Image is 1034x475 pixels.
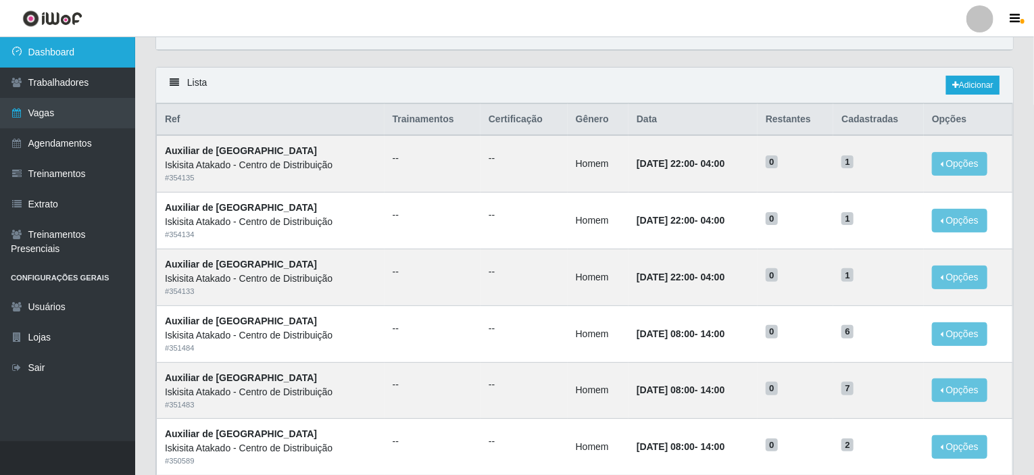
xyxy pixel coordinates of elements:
[165,229,376,241] div: # 354134
[629,104,758,136] th: Data
[701,215,725,226] time: 04:00
[489,434,560,449] ul: --
[165,158,376,172] div: Iskisita Atakado - Centro de Distribuição
[637,158,724,169] strong: -
[841,212,854,226] span: 1
[393,322,472,336] ul: --
[841,382,854,395] span: 7
[165,316,317,326] strong: Auxiliar de [GEOGRAPHIC_DATA]
[568,249,629,305] td: Homem
[932,378,987,402] button: Opções
[766,439,778,452] span: 0
[932,152,987,176] button: Opções
[637,215,724,226] strong: -
[165,272,376,286] div: Iskisita Atakado - Centro de Distribuição
[393,208,472,222] ul: --
[165,286,376,297] div: # 354133
[932,266,987,289] button: Opções
[701,158,725,169] time: 04:00
[165,172,376,184] div: # 354135
[393,265,472,279] ul: --
[701,441,725,452] time: 14:00
[165,385,376,399] div: Iskisita Atakado - Centro de Distribuição
[841,268,854,282] span: 1
[637,441,695,452] time: [DATE] 08:00
[701,328,725,339] time: 14:00
[932,209,987,232] button: Opções
[766,268,778,282] span: 0
[637,215,695,226] time: [DATE] 22:00
[22,10,82,27] img: CoreUI Logo
[841,325,854,339] span: 6
[637,272,695,282] time: [DATE] 22:00
[489,265,560,279] ul: --
[932,322,987,346] button: Opções
[165,455,376,467] div: # 350589
[766,382,778,395] span: 0
[766,325,778,339] span: 0
[165,343,376,354] div: # 351484
[833,104,924,136] th: Cadastradas
[568,135,629,192] td: Homem
[165,328,376,343] div: Iskisita Atakado - Centro de Distribuição
[157,104,385,136] th: Ref
[841,439,854,452] span: 2
[489,378,560,392] ul: --
[489,151,560,166] ul: --
[165,259,317,270] strong: Auxiliar de [GEOGRAPHIC_DATA]
[637,328,695,339] time: [DATE] 08:00
[766,212,778,226] span: 0
[165,202,317,213] strong: Auxiliar de [GEOGRAPHIC_DATA]
[156,68,1013,103] div: Lista
[637,158,695,169] time: [DATE] 22:00
[165,428,317,439] strong: Auxiliar de [GEOGRAPHIC_DATA]
[758,104,833,136] th: Restantes
[924,104,1013,136] th: Opções
[766,155,778,169] span: 0
[637,328,724,339] strong: -
[165,399,376,411] div: # 351483
[165,372,317,383] strong: Auxiliar de [GEOGRAPHIC_DATA]
[165,441,376,455] div: Iskisita Atakado - Centro de Distribuição
[568,305,629,362] td: Homem
[637,441,724,452] strong: -
[568,362,629,419] td: Homem
[946,76,1000,95] a: Adicionar
[568,104,629,136] th: Gênero
[932,435,987,459] button: Opções
[701,384,725,395] time: 14:00
[701,272,725,282] time: 04:00
[481,104,568,136] th: Certificação
[489,208,560,222] ul: --
[393,151,472,166] ul: --
[165,215,376,229] div: Iskisita Atakado - Centro de Distribuição
[637,384,695,395] time: [DATE] 08:00
[637,272,724,282] strong: -
[165,145,317,156] strong: Auxiliar de [GEOGRAPHIC_DATA]
[393,378,472,392] ul: --
[841,155,854,169] span: 1
[568,193,629,249] td: Homem
[489,322,560,336] ul: --
[393,434,472,449] ul: --
[385,104,481,136] th: Trainamentos
[637,384,724,395] strong: -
